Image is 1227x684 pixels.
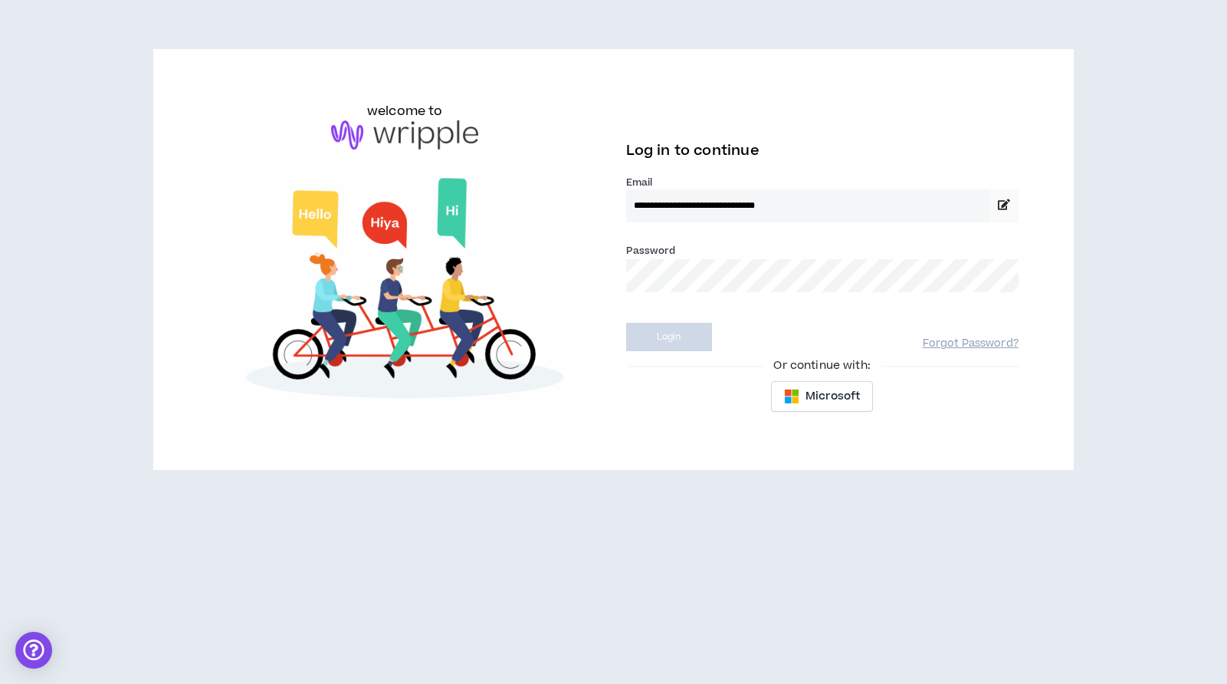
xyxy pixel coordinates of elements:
[331,120,478,150] img: logo-brand.png
[626,141,759,160] span: Log in to continue
[771,381,873,412] button: Microsoft
[626,176,1019,189] label: Email
[15,632,52,669] div: Open Intercom Messenger
[367,102,443,120] h6: welcome to
[923,337,1019,351] a: Forgot Password?
[626,323,712,351] button: Login
[805,388,860,405] span: Microsoft
[763,357,881,374] span: Or continue with:
[208,165,601,418] img: Welcome to Wripple
[626,244,676,258] label: Password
